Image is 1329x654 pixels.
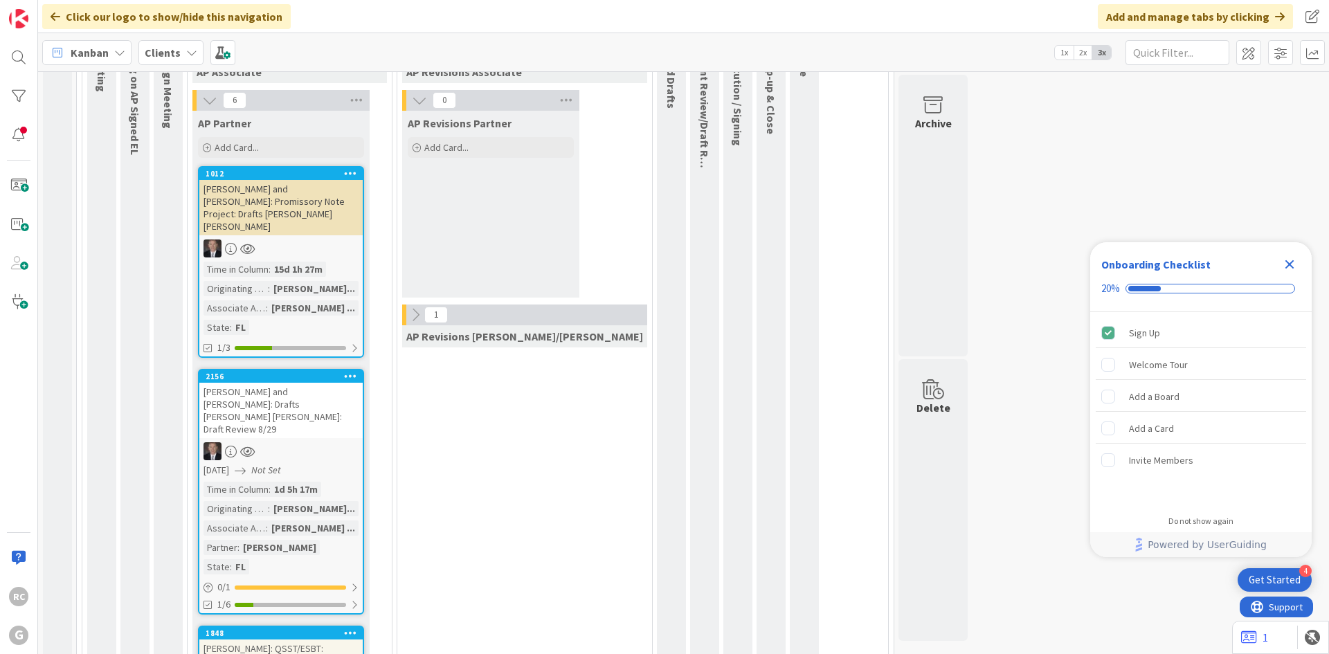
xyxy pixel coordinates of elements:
img: BG [204,239,221,257]
div: 2156 [206,372,363,381]
div: [PERSON_NAME] and [PERSON_NAME]: Drafts [PERSON_NAME] [PERSON_NAME]: Draft Review 8/29 [199,383,363,438]
span: : [266,520,268,536]
div: 0/1 [199,579,363,596]
div: BG [199,239,363,257]
span: : [230,320,232,335]
div: [PERSON_NAME] ... [268,300,359,316]
div: Add and manage tabs by clicking [1098,4,1293,29]
div: Get Started [1249,573,1301,587]
span: 3x [1092,46,1111,60]
span: AP Associate [197,65,262,79]
div: FL [232,559,249,574]
div: Time in Column [204,482,269,497]
div: Associate Assigned [204,300,266,316]
a: 1 [1241,629,1268,646]
div: 2156 [199,370,363,383]
span: : [269,482,271,497]
div: Close Checklist [1278,253,1301,275]
div: Checklist Container [1090,242,1312,557]
div: Welcome Tour [1129,356,1188,373]
div: 4 [1299,565,1312,577]
span: Powered by UserGuiding [1148,536,1267,553]
div: 1848 [199,627,363,639]
div: Delete [916,399,950,416]
div: [PERSON_NAME] and [PERSON_NAME]: Promissory Note Project: Drafts [PERSON_NAME] [PERSON_NAME] [199,180,363,235]
span: 1x [1055,46,1074,60]
span: Add Card... [424,141,469,154]
b: Clients [145,46,181,60]
div: Invite Members is incomplete. [1096,445,1306,475]
span: AP Send Drafts [664,35,678,109]
span: 1/6 [217,597,230,612]
div: 1012 [206,169,363,179]
div: State [204,559,230,574]
span: : [266,300,268,316]
span: : [230,559,232,574]
div: [PERSON_NAME]... [270,281,359,296]
div: [PERSON_NAME] [239,540,320,555]
span: 2x [1074,46,1092,60]
div: Checklist progress: 20% [1101,282,1301,295]
div: Time in Column [204,262,269,277]
div: BG [199,442,363,460]
span: 1 [424,307,448,323]
span: 6 [223,92,246,109]
div: 1848 [206,628,363,638]
span: 0 / 1 [217,580,230,594]
input: Quick Filter... [1125,40,1229,65]
span: : [268,501,270,516]
div: G [9,626,28,645]
div: Do not show again [1168,516,1233,527]
a: 1012[PERSON_NAME] and [PERSON_NAME]: Promissory Note Project: Drafts [PERSON_NAME] [PERSON_NAME]B... [198,166,364,358]
span: Waiting on AP Signed EL [128,35,142,155]
span: Kanban [71,44,109,61]
div: Open Get Started checklist, remaining modules: 4 [1238,568,1312,592]
span: [DATE] [204,463,229,478]
div: 15d 1h 27m [271,262,326,277]
span: : [237,540,239,555]
div: 2156[PERSON_NAME] and [PERSON_NAME]: Drafts [PERSON_NAME] [PERSON_NAME]: Draft Review 8/29 [199,370,363,438]
div: Click our logo to show/hide this navigation [42,4,291,29]
span: AP Revisions Brad/Jonas [406,329,643,343]
div: Add a Board is incomplete. [1096,381,1306,412]
div: Footer [1090,532,1312,557]
span: Add Card... [215,141,259,154]
span: AP Wrap-up & Close [764,35,778,134]
span: AP Client Review/Draft Review Meeting [698,35,712,230]
div: Originating Attorney [204,281,268,296]
div: Invite Members [1129,452,1193,469]
div: Originating Attorney [204,501,268,516]
div: FL [232,320,249,335]
img: BG [204,442,221,460]
span: 0 [433,92,456,109]
div: RC [9,587,28,606]
div: State [204,320,230,335]
div: 1012 [199,167,363,180]
div: Partner [204,540,237,555]
span: AP Revisions Associate [406,65,522,79]
div: Welcome Tour is incomplete. [1096,349,1306,380]
span: 1/3 [217,340,230,355]
span: AP Design Meeting [161,35,175,129]
div: 1d 5h 17m [271,482,321,497]
div: Archive [915,115,952,131]
a: 2156[PERSON_NAME] and [PERSON_NAME]: Drafts [PERSON_NAME] [PERSON_NAME]: Draft Review 8/29BG[DATE... [198,369,364,615]
a: Powered by UserGuiding [1097,532,1305,557]
div: [PERSON_NAME]... [270,501,359,516]
div: [PERSON_NAME] ... [268,520,359,536]
i: Not Set [251,464,281,476]
div: 1012[PERSON_NAME] and [PERSON_NAME]: Promissory Note Project: Drafts [PERSON_NAME] [PERSON_NAME] [199,167,363,235]
span: : [268,281,270,296]
span: : [269,262,271,277]
div: Add a Board [1129,388,1179,405]
div: Checklist items [1090,312,1312,507]
span: AP Partner [198,116,251,130]
span: Support [29,2,63,19]
div: 20% [1101,282,1120,295]
div: Associate Assigned [204,520,266,536]
span: AP Revisions Partner [408,116,512,130]
div: Onboarding Checklist [1101,256,1211,273]
div: Add a Card [1129,420,1174,437]
div: Sign Up [1129,325,1160,341]
span: AP Execution / Signing [731,35,745,146]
